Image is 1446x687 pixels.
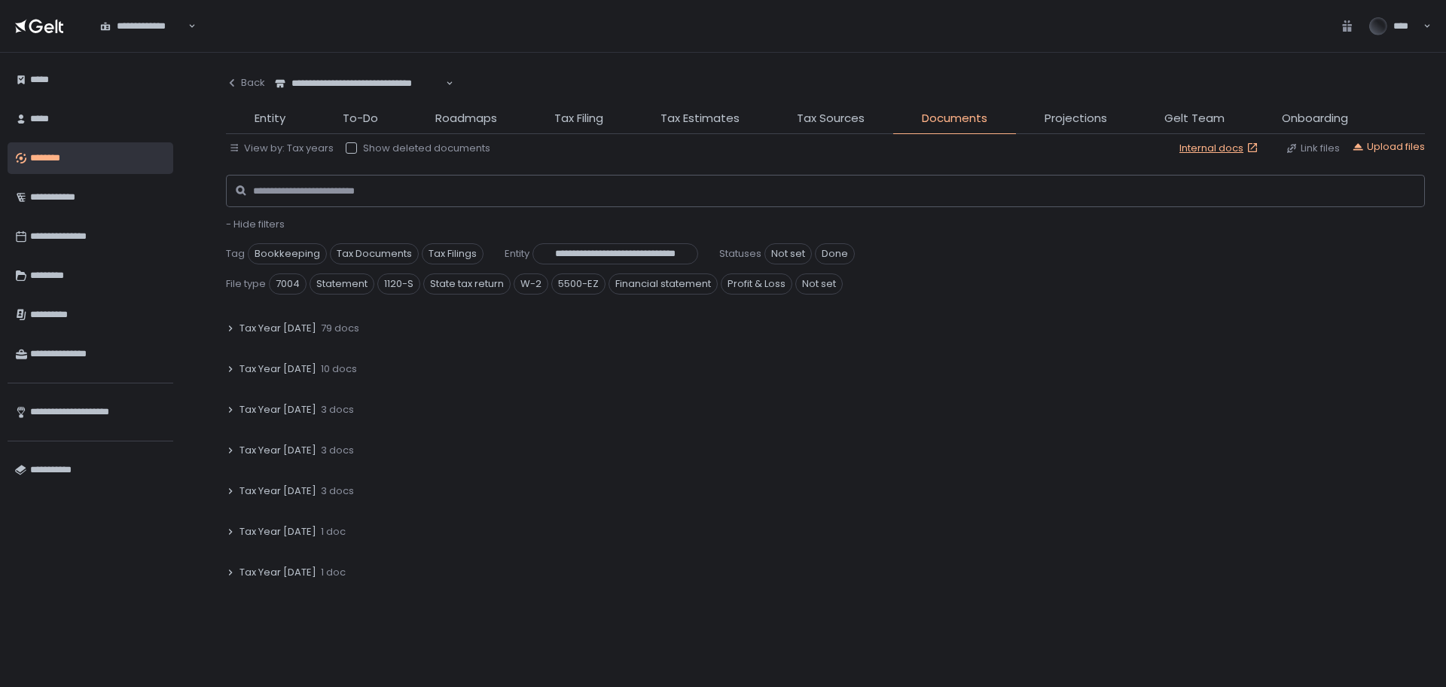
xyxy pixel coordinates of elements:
[265,68,453,99] div: Search for option
[1045,110,1107,127] span: Projections
[719,247,761,261] span: Statuses
[422,243,484,264] span: Tax Filings
[226,68,265,98] button: Back
[239,322,316,335] span: Tax Year [DATE]
[321,566,346,579] span: 1 doc
[554,110,603,127] span: Tax Filing
[90,11,196,42] div: Search for option
[660,110,740,127] span: Tax Estimates
[226,247,245,261] span: Tag
[1164,110,1225,127] span: Gelt Team
[551,273,606,295] span: 5500-EZ
[226,76,265,90] div: Back
[609,273,718,295] span: Financial statement
[721,273,792,295] span: Profit & Loss
[255,110,285,127] span: Entity
[239,525,316,539] span: Tax Year [DATE]
[1179,142,1261,155] a: Internal docs
[239,362,316,376] span: Tax Year [DATE]
[321,362,357,376] span: 10 docs
[514,273,548,295] span: W-2
[377,273,420,295] span: 1120-S
[797,110,865,127] span: Tax Sources
[226,277,266,291] span: File type
[239,566,316,579] span: Tax Year [DATE]
[226,217,285,231] span: - Hide filters
[186,19,187,34] input: Search for option
[815,243,855,264] span: Done
[1282,110,1348,127] span: Onboarding
[343,110,378,127] span: To-Do
[226,218,285,231] button: - Hide filters
[229,142,334,155] button: View by: Tax years
[321,444,354,457] span: 3 docs
[248,243,327,264] span: Bookkeeping
[1352,140,1425,154] button: Upload files
[269,273,307,295] span: 7004
[239,403,316,417] span: Tax Year [DATE]
[330,243,419,264] span: Tax Documents
[321,525,346,539] span: 1 doc
[239,484,316,498] span: Tax Year [DATE]
[321,322,359,335] span: 79 docs
[922,110,987,127] span: Documents
[239,444,316,457] span: Tax Year [DATE]
[321,484,354,498] span: 3 docs
[1286,142,1340,155] button: Link files
[321,403,354,417] span: 3 docs
[505,247,529,261] span: Entity
[423,273,511,295] span: State tax return
[435,110,497,127] span: Roadmaps
[795,273,843,295] span: Not set
[310,273,374,295] span: Statement
[764,243,812,264] span: Not set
